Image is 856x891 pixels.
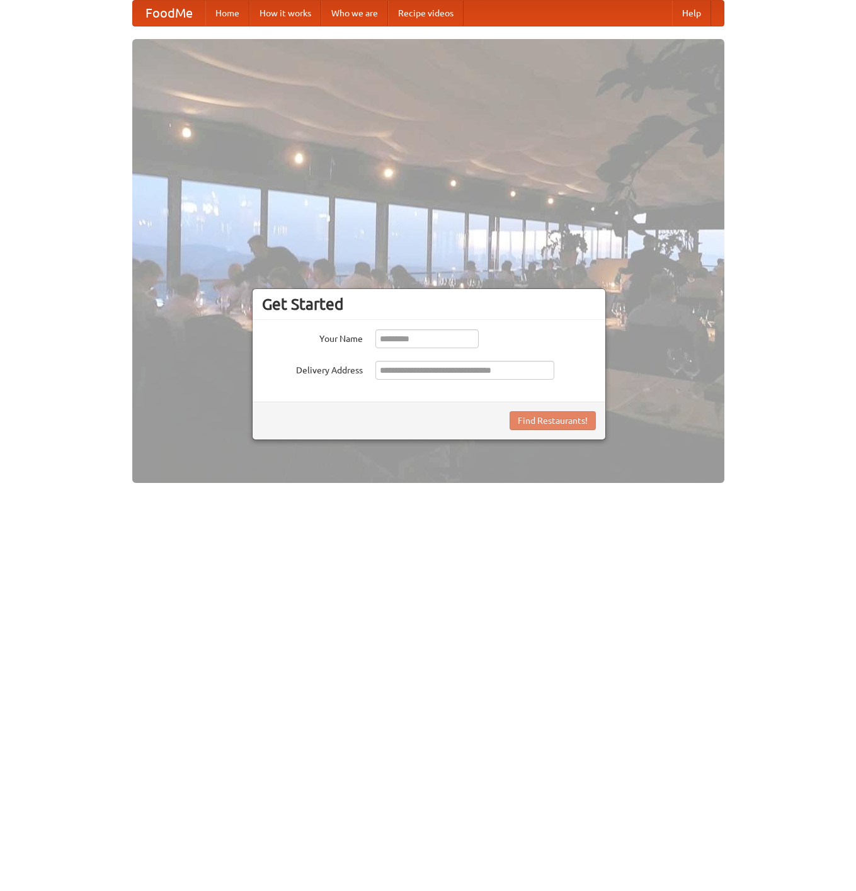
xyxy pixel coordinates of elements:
[205,1,249,26] a: Home
[262,329,363,345] label: Your Name
[262,361,363,377] label: Delivery Address
[388,1,464,26] a: Recipe videos
[510,411,596,430] button: Find Restaurants!
[262,295,596,314] h3: Get Started
[321,1,388,26] a: Who we are
[249,1,321,26] a: How it works
[672,1,711,26] a: Help
[133,1,205,26] a: FoodMe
